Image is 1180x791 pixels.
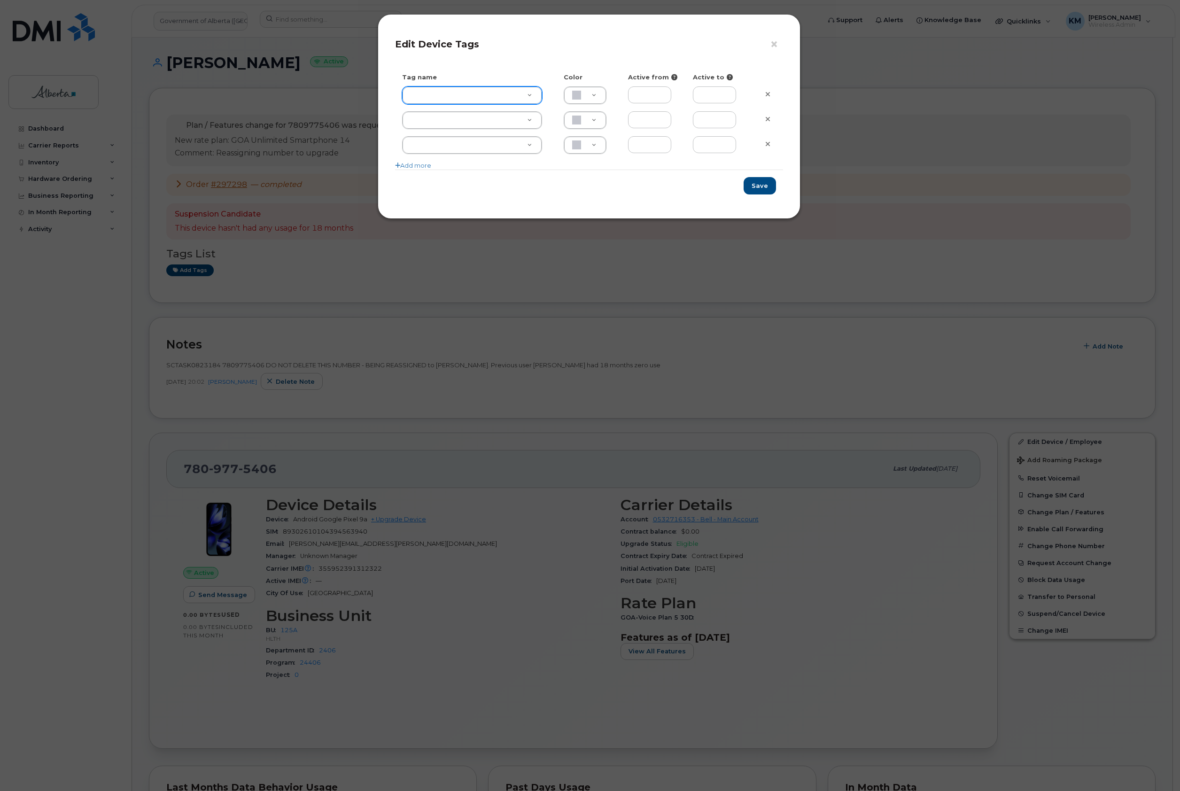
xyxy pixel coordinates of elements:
[621,73,686,82] div: Active from
[557,73,621,82] div: Color
[744,177,776,194] button: Save
[395,162,431,169] a: Add more
[770,38,783,52] button: ×
[671,74,677,80] i: Fill in to restrict tag activity to this date
[686,73,751,82] div: Active to
[727,74,733,80] i: Fill in to restrict tag activity to this date
[395,39,783,50] h4: Edit Device Tags
[395,73,557,82] div: Tag name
